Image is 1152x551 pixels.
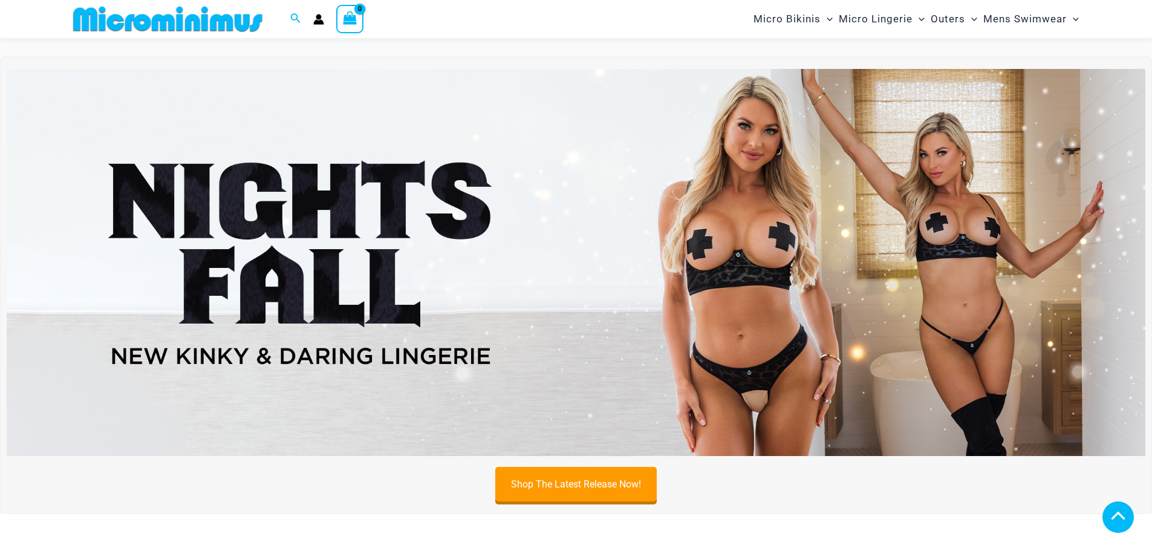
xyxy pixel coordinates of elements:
a: View Shopping Cart, empty [336,5,364,33]
a: OutersMenu ToggleMenu Toggle [928,4,980,34]
span: Menu Toggle [913,4,925,34]
a: Micro BikinisMenu ToggleMenu Toggle [750,4,836,34]
span: Menu Toggle [1067,4,1079,34]
a: Micro LingerieMenu ToggleMenu Toggle [836,4,928,34]
span: Mens Swimwear [983,4,1067,34]
img: Night's Fall Silver Leopard Pack [7,69,1145,456]
a: Search icon link [290,11,301,27]
span: Outers [931,4,965,34]
span: Menu Toggle [965,4,977,34]
span: Micro Lingerie [839,4,913,34]
a: Mens SwimwearMenu ToggleMenu Toggle [980,4,1082,34]
a: Shop The Latest Release Now! [495,467,657,501]
a: Account icon link [313,14,324,25]
span: Menu Toggle [821,4,833,34]
img: MM SHOP LOGO FLAT [68,5,267,33]
span: Micro Bikinis [753,4,821,34]
nav: Site Navigation [749,2,1084,36]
